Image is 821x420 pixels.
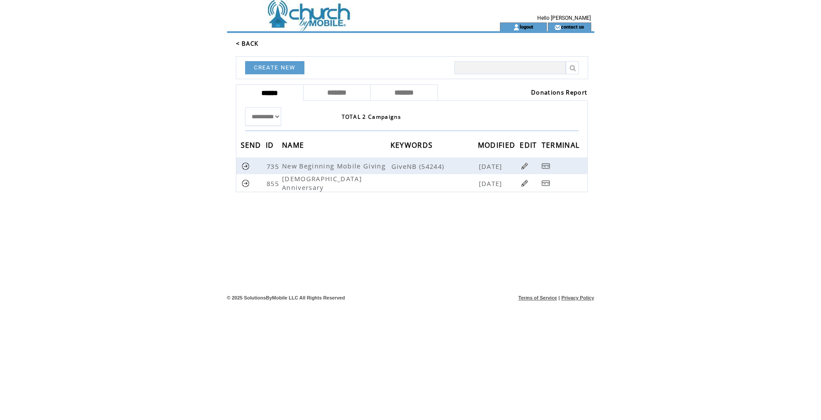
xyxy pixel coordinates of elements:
span: | [558,295,560,300]
span: 855 [267,179,281,188]
a: Privacy Policy [561,295,594,300]
span: [DATE] [479,162,505,171]
a: < BACK [236,40,259,47]
a: KEYWORDS [391,142,435,147]
a: Donations Report [531,88,587,96]
img: contact_us_icon.gif [554,24,561,31]
span: TERMINAL [542,138,582,154]
span: TOTAL 2 Campaigns [342,113,401,121]
span: 735 [267,162,281,171]
a: NAME [282,142,306,147]
a: CREATE NEW [245,61,304,74]
span: NAME [282,138,306,154]
span: © 2025 SolutionsByMobile LLC All Rights Reserved [227,295,345,300]
a: Terms of Service [518,295,557,300]
span: Hello [PERSON_NAME] [537,15,591,21]
a: MODIFIED [478,142,518,147]
span: ID [266,138,276,154]
span: KEYWORDS [391,138,435,154]
span: EDIT [520,138,539,154]
span: SEND [241,138,264,154]
a: ID [266,142,276,147]
a: contact us [561,24,584,29]
img: account_icon.gif [513,24,520,31]
span: GiveNB (54244) [391,162,477,171]
a: logout [520,24,533,29]
span: New Beginning Mobile Giving [282,161,388,170]
span: MODIFIED [478,138,518,154]
span: [DEMOGRAPHIC_DATA] Anniversary [282,174,362,192]
span: [DATE] [479,179,505,188]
